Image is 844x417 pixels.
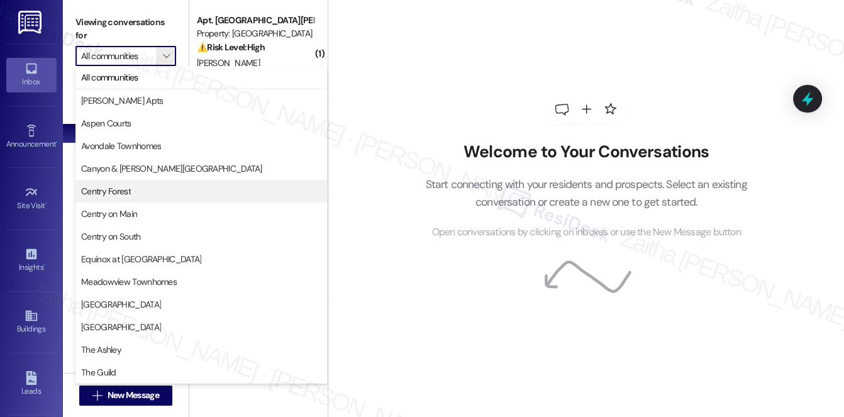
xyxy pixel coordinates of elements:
[81,343,121,356] span: The Ashley
[79,386,172,406] button: New Message
[81,253,201,265] span: Equinox at [GEOGRAPHIC_DATA]
[45,199,47,208] span: •
[81,298,161,311] span: [GEOGRAPHIC_DATA]
[197,27,313,40] div: Property: [GEOGRAPHIC_DATA]
[43,261,45,270] span: •
[92,391,102,401] i: 
[63,371,189,384] div: Residents
[6,58,57,92] a: Inbox
[81,321,161,333] span: [GEOGRAPHIC_DATA]
[63,256,189,269] div: Prospects
[63,85,189,98] div: Prospects + Residents
[6,367,57,401] a: Leads
[56,138,58,147] span: •
[81,208,137,220] span: Centry on Main
[197,57,260,69] span: [PERSON_NAME]
[406,142,766,162] h2: Welcome to Your Conversations
[108,389,159,402] span: New Message
[81,185,131,197] span: Centry Forest
[432,225,741,240] span: Open conversations by clicking on inboxes or use the New Message button
[81,117,131,130] span: Aspen Courts
[81,140,161,152] span: Avondale Townhomes
[81,366,116,379] span: The Guild
[81,46,156,66] input: All communities
[6,243,57,277] a: Insights •
[81,275,177,288] span: Meadowview Townhomes
[75,13,176,46] label: Viewing conversations for
[81,230,141,243] span: Centry on South
[18,11,44,34] img: ResiDesk Logo
[81,71,138,84] span: All communities
[81,162,262,175] span: Canyon & [PERSON_NAME][GEOGRAPHIC_DATA]
[197,42,265,53] strong: ⚠️ Risk Level: High
[81,94,163,107] span: [PERSON_NAME] Apts
[406,175,766,211] p: Start connecting with your residents and prospects. Select an existing conversation or create a n...
[197,14,313,27] div: Apt. [GEOGRAPHIC_DATA][PERSON_NAME]
[6,182,57,216] a: Site Visit •
[6,305,57,339] a: Buildings
[163,51,170,61] i: 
